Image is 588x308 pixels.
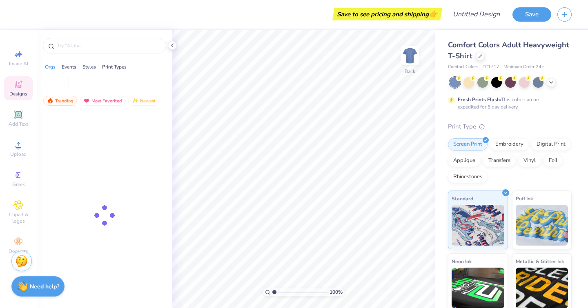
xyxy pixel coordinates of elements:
[531,138,571,151] div: Digital Print
[490,138,529,151] div: Embroidery
[518,155,541,167] div: Vinyl
[446,6,506,22] input: Untitled Design
[516,257,564,266] span: Metallic & Glitter Ink
[543,155,563,167] div: Foil
[516,205,568,246] img: Puff Ink
[405,68,415,75] div: Back
[452,194,473,203] span: Standard
[12,181,25,188] span: Greek
[458,96,501,103] strong: Fresh Prints Flash:
[448,122,572,131] div: Print Type
[82,63,96,71] div: Styles
[448,40,569,61] span: Comfort Colors Adult Heavyweight T-Shirt
[102,63,127,71] div: Print Types
[482,64,499,71] span: # C1717
[429,9,438,19] span: 👉
[452,205,504,246] img: Standard
[9,248,28,255] span: Decorate
[448,171,488,183] div: Rhinestones
[47,98,53,104] img: trending.gif
[9,60,28,67] span: Image AI
[512,7,551,22] button: Save
[30,283,59,290] strong: Need help?
[330,288,343,296] span: 100 %
[452,257,472,266] span: Neon Ink
[448,64,478,71] span: Comfort Colors
[80,96,126,106] div: Most Favorited
[83,98,90,104] img: most_fav.gif
[483,155,516,167] div: Transfers
[9,91,27,97] span: Designs
[56,42,161,50] input: Try "Alpha"
[43,96,77,106] div: Trending
[9,121,28,127] span: Add Text
[62,63,76,71] div: Events
[132,98,138,104] img: Newest.gif
[334,8,440,20] div: Save to see pricing and shipping
[448,155,481,167] div: Applique
[45,63,56,71] div: Orgs
[503,64,544,71] span: Minimum Order: 24 +
[402,47,418,64] img: Back
[4,211,33,224] span: Clipart & logos
[448,138,488,151] div: Screen Print
[128,96,159,106] div: Newest
[10,151,27,157] span: Upload
[516,194,533,203] span: Puff Ink
[458,96,558,111] div: This color can be expedited for 5 day delivery.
